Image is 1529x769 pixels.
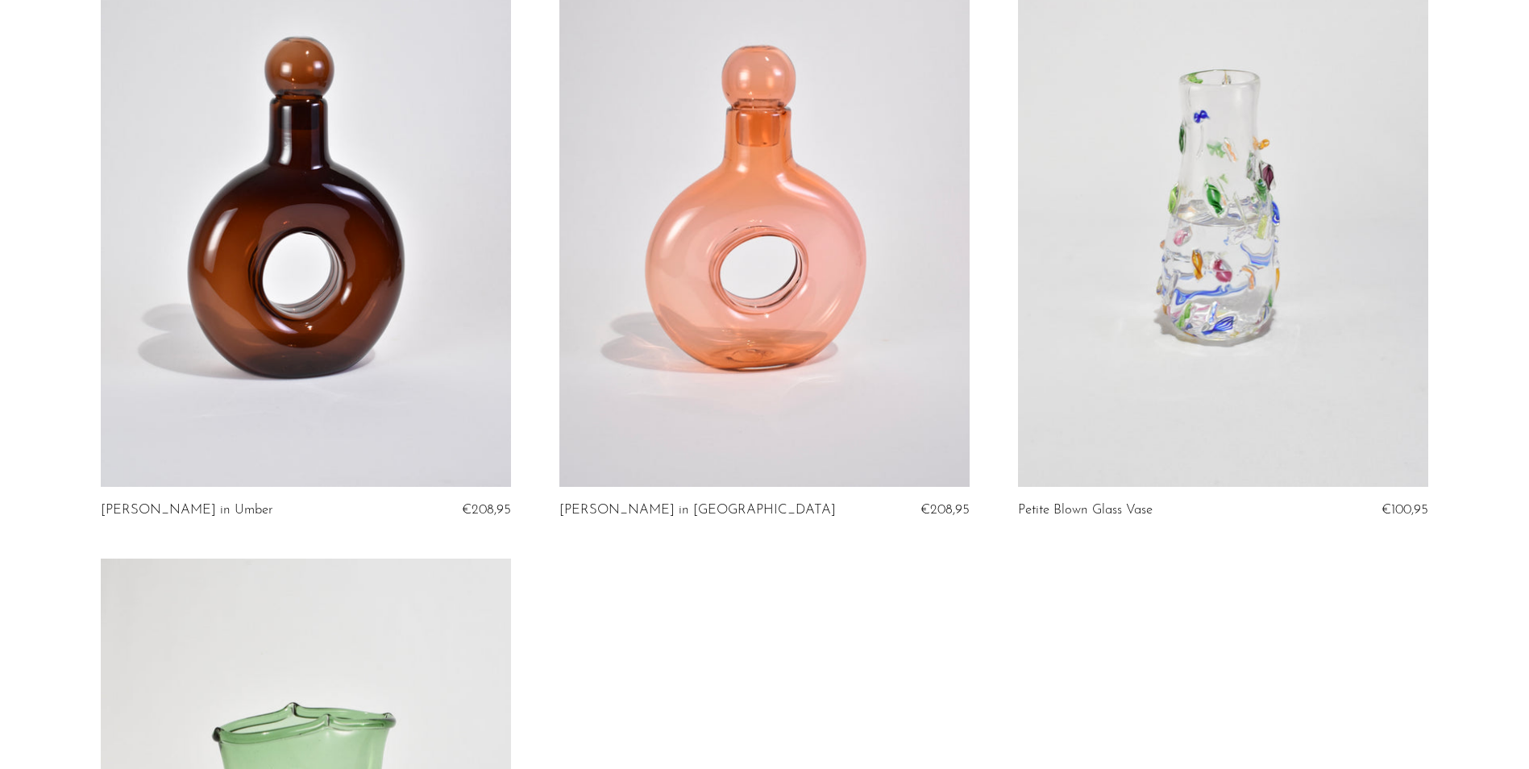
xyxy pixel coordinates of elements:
[920,503,970,517] span: €208,95
[1018,503,1153,518] a: Petite Blown Glass Vase
[101,503,273,518] a: [PERSON_NAME] in Umber
[1382,503,1428,517] span: €100,95
[559,503,836,518] a: [PERSON_NAME] in [GEOGRAPHIC_DATA]
[462,503,511,517] span: €208,95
